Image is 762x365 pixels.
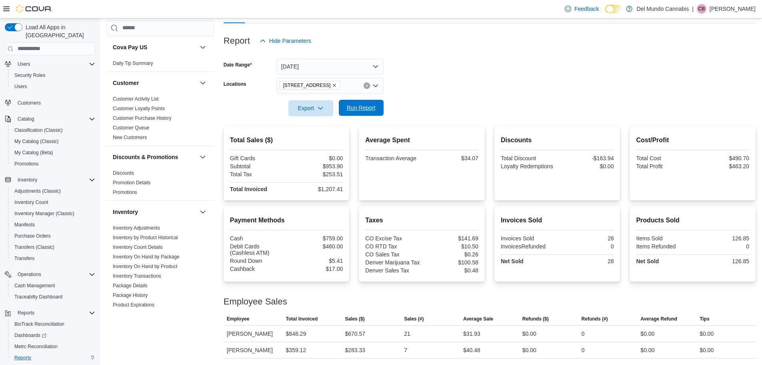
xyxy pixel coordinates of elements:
[501,163,556,169] div: Loyalty Redemptions
[113,273,161,279] a: Inventory Transactions
[8,70,98,81] button: Security Roles
[14,233,51,239] span: Purchase Orders
[230,135,343,145] h2: Total Sales ($)
[365,216,478,225] h2: Taxes
[424,267,478,274] div: $0.48
[14,332,46,339] span: Dashboards
[11,159,95,169] span: Promotions
[559,235,614,242] div: 28
[113,244,163,250] a: Inventory Count Details
[574,5,599,13] span: Feedback
[522,329,536,339] div: $0.00
[288,163,343,169] div: $953.90
[113,125,149,131] span: Customer Queue
[424,155,478,161] div: $34.07
[22,23,95,39] span: Load All Apps in [GEOGRAPHIC_DATA]
[224,36,250,46] h3: Report
[11,82,95,91] span: Users
[14,83,27,90] span: Users
[501,135,614,145] h2: Discounts
[288,243,343,250] div: $460.00
[559,155,614,161] div: -$163.94
[636,235,691,242] div: Items Sold
[694,258,749,264] div: 126.85
[106,223,214,342] div: Inventory
[11,198,95,207] span: Inventory Count
[224,326,283,342] div: [PERSON_NAME]
[605,5,622,13] input: Dark Mode
[700,329,714,339] div: $0.00
[636,243,691,250] div: Items Refunded
[113,264,177,269] a: Inventory On Hand by Product
[522,345,536,355] div: $0.00
[230,258,285,264] div: Round Down
[113,283,148,288] a: Package Details
[11,231,54,241] a: Purchase Orders
[11,137,62,146] a: My Catalog (Classic)
[113,43,196,51] button: Cova Pay US
[113,302,154,308] span: Product Expirations
[2,113,98,125] button: Catalog
[113,153,196,161] button: Discounts & Promotions
[8,230,98,242] button: Purchase Orders
[424,259,478,266] div: $100.58
[11,319,68,329] a: BioTrack Reconciliation
[113,179,151,186] span: Promotion Details
[14,98,95,108] span: Customers
[8,186,98,197] button: Adjustments (Classic)
[198,42,208,52] button: Cova Pay US
[11,242,95,252] span: Transfers (Classic)
[113,282,148,289] span: Package Details
[11,319,95,329] span: BioTrack Reconciliation
[14,222,35,228] span: Manifests
[11,125,95,135] span: Classification (Classic)
[11,292,95,302] span: Traceabilty Dashboard
[698,4,705,14] span: CB
[11,220,38,230] a: Manifests
[224,342,283,358] div: [PERSON_NAME]
[14,138,59,145] span: My Catalog (Classic)
[11,281,58,290] a: Cash Management
[11,198,52,207] a: Inventory Count
[269,37,311,45] span: Hide Parameters
[198,152,208,162] button: Discounts & Promotions
[501,258,524,264] strong: Net Sold
[288,266,343,272] div: $17.00
[694,243,749,250] div: 0
[14,210,74,217] span: Inventory Manager (Classic)
[11,353,34,363] a: Reports
[11,353,95,363] span: Reports
[14,72,45,79] span: Security Roles
[11,186,64,196] a: Adjustments (Classic)
[694,235,749,242] div: 126.85
[113,60,153,66] a: Daily Tip Summary
[14,308,95,318] span: Reports
[11,125,66,135] a: Classification (Classic)
[14,127,63,133] span: Classification (Classic)
[14,270,44,279] button: Operations
[8,208,98,219] button: Inventory Manager (Classic)
[113,170,134,176] span: Discounts
[14,321,64,327] span: BioTrack Reconciliation
[286,316,318,322] span: Total Invoiced
[11,186,95,196] span: Adjustments (Classic)
[224,297,287,307] h3: Employee Sales
[11,242,58,252] a: Transfers (Classic)
[640,345,654,355] div: $0.00
[8,125,98,136] button: Classification (Classic)
[283,81,331,89] span: [STREET_ADDRESS]
[106,58,214,71] div: Cova Pay US
[286,329,306,339] div: $848.29
[14,114,37,124] button: Catalog
[288,100,333,116] button: Export
[11,71,48,80] a: Security Roles
[582,345,585,355] div: 0
[113,115,172,121] a: Customer Purchase History
[14,114,95,124] span: Catalog
[198,207,208,217] button: Inventory
[339,100,384,116] button: Run Report
[2,174,98,186] button: Inventory
[8,330,98,341] a: Dashboards
[113,79,139,87] h3: Customer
